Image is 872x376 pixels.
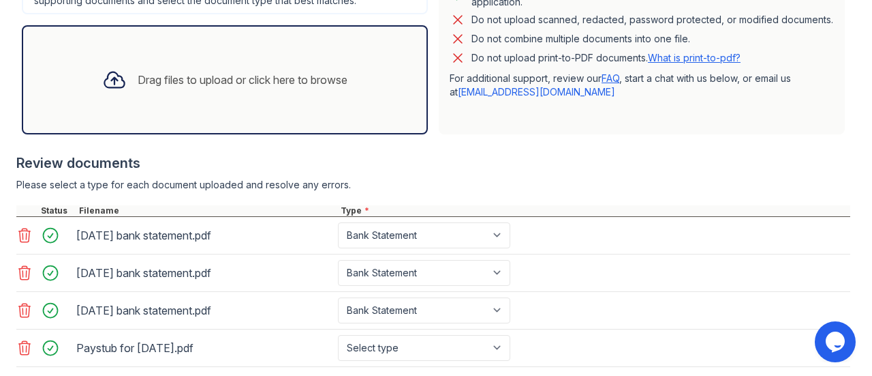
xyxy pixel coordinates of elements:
div: Paystub for [DATE].pdf [76,337,332,359]
div: [DATE] bank statement.pdf [76,262,332,284]
div: Type [338,205,850,216]
iframe: chat widget [815,321,858,362]
div: Do not upload scanned, redacted, password protected, or modified documents. [471,12,833,28]
p: Do not upload print-to-PDF documents. [471,51,741,65]
div: Drag files to upload or click here to browse [138,72,347,88]
p: For additional support, review our , start a chat with us below, or email us at [450,72,834,99]
a: [EMAIL_ADDRESS][DOMAIN_NAME] [458,86,615,98]
div: Do not combine multiple documents into one file. [471,31,690,47]
a: FAQ [602,72,619,84]
div: Status [38,205,76,216]
div: Review documents [16,154,850,173]
div: [DATE] bank statement.pdf [76,300,332,321]
div: Please select a type for each document uploaded and resolve any errors. [16,178,850,192]
div: [DATE] bank statement.pdf [76,225,332,246]
div: Filename [76,205,338,216]
a: What is print-to-pdf? [648,52,741,63]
